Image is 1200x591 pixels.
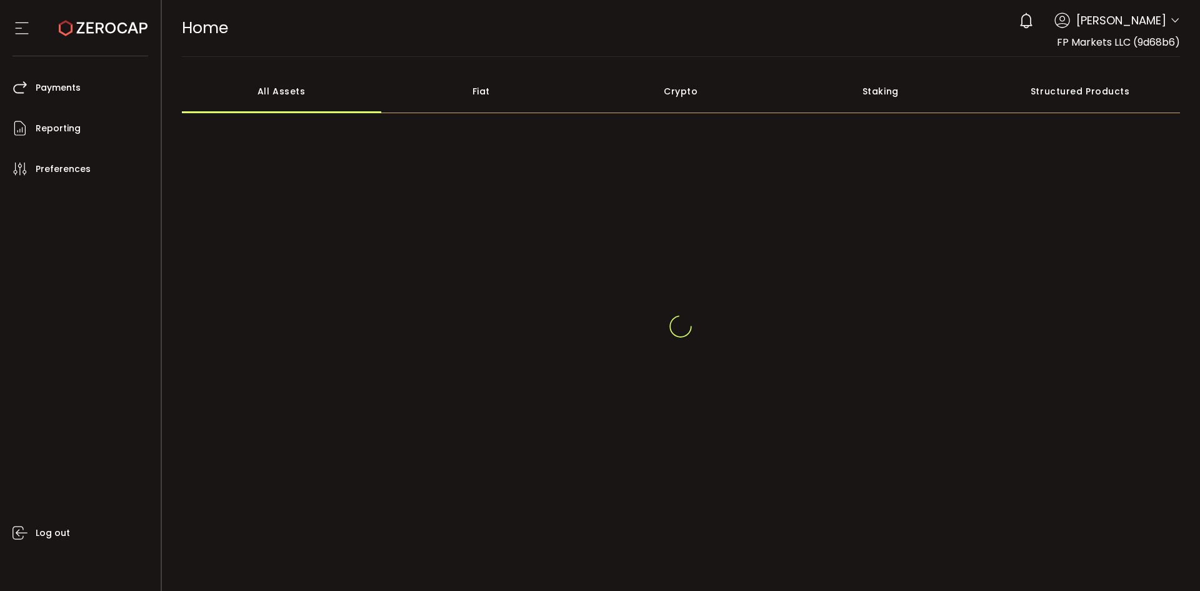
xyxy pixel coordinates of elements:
[1057,35,1180,49] span: FP Markets LLC (9d68b6)
[781,69,981,113] div: Staking
[381,69,581,113] div: Fiat
[1076,12,1166,29] span: [PERSON_NAME]
[36,79,81,97] span: Payments
[36,524,70,542] span: Log out
[981,69,1181,113] div: Structured Products
[581,69,781,113] div: Crypto
[182,17,228,39] span: Home
[182,69,382,113] div: All Assets
[36,119,81,138] span: Reporting
[36,160,91,178] span: Preferences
